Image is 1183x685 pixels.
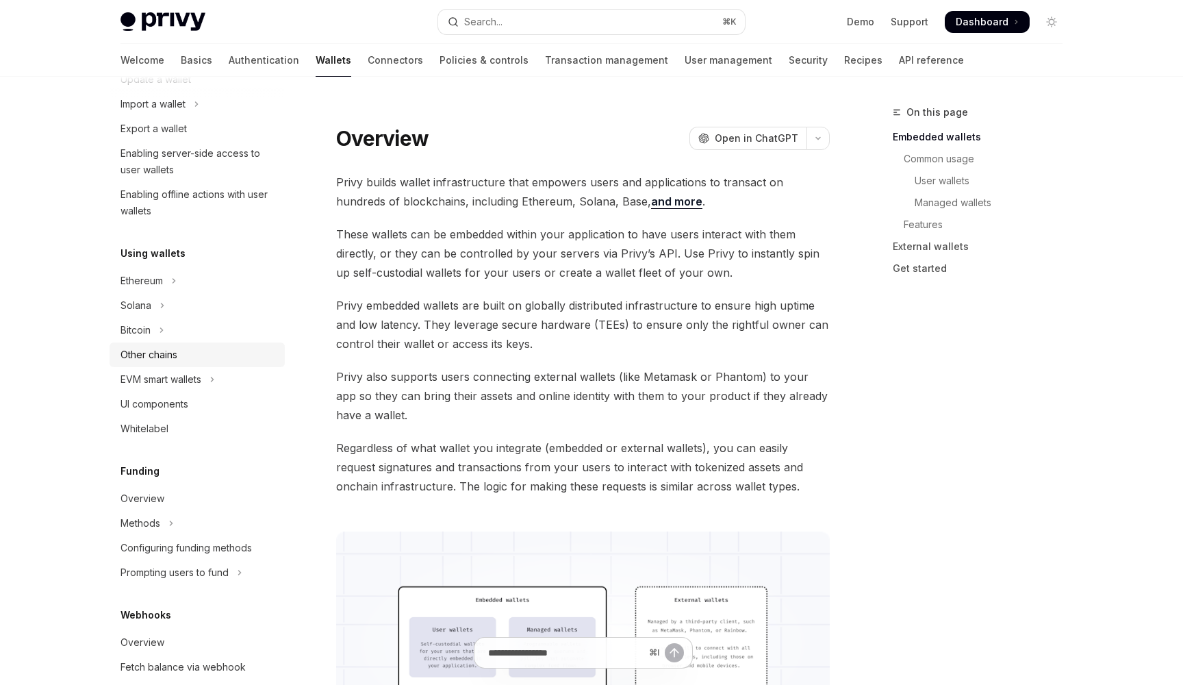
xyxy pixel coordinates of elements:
a: User management [685,44,772,77]
div: Search... [464,14,503,30]
h1: Overview [336,126,429,151]
button: Open search [438,10,745,34]
button: Toggle dark mode [1041,11,1063,33]
span: Regardless of what wallet you integrate (embedded or external wallets), you can easily request si... [336,438,830,496]
span: ⌘ K [722,16,737,27]
a: Export a wallet [110,116,285,141]
div: Configuring funding methods [120,540,252,556]
a: Other chains [110,342,285,367]
button: Toggle Bitcoin section [110,318,285,342]
button: Toggle Import a wallet section [110,92,285,116]
div: Overview [120,490,164,507]
a: Managed wallets [893,192,1073,214]
a: Dashboard [945,11,1030,33]
a: and more [651,195,702,209]
div: Ethereum [120,273,163,289]
a: Connectors [368,44,423,77]
a: Support [891,15,928,29]
div: Enabling offline actions with user wallets [120,186,277,219]
button: Send message [665,643,684,662]
span: Privy builds wallet infrastructure that empowers users and applications to transact on hundreds o... [336,173,830,211]
a: Demo [847,15,874,29]
a: Recipes [844,44,882,77]
a: Enabling offline actions with user wallets [110,182,285,223]
button: Toggle Methods section [110,511,285,536]
h5: Webhooks [120,607,171,623]
a: Policies & controls [440,44,529,77]
div: Fetch balance via webhook [120,659,246,675]
div: Import a wallet [120,96,186,112]
a: Embedded wallets [893,126,1073,148]
div: Methods [120,515,160,532]
a: Configuring funding methods [110,536,285,560]
a: Security [789,44,828,77]
div: UI components [120,396,188,412]
a: API reference [899,44,964,77]
a: Wallets [316,44,351,77]
h5: Funding [120,463,160,480]
img: light logo [120,12,205,32]
div: Whitelabel [120,421,168,437]
button: Open in ChatGPT [689,127,806,150]
span: Open in ChatGPT [715,132,798,145]
span: Privy also supports users connecting external wallets (like Metamask or Phantom) to your app so t... [336,367,830,425]
a: Features [893,214,1073,236]
div: Enabling server-side access to user wallets [120,145,277,178]
button: Toggle EVM smart wallets section [110,367,285,392]
a: UI components [110,392,285,416]
button: Toggle Ethereum section [110,269,285,293]
div: Other chains [120,347,177,363]
a: External wallets [893,236,1073,258]
a: Get started [893,258,1073,279]
a: Basics [181,44,212,77]
a: Overview [110,486,285,511]
a: Whitelabel [110,416,285,441]
div: EVM smart wallets [120,371,201,388]
button: Toggle Prompting users to fund section [110,560,285,585]
a: Fetch balance via webhook [110,655,285,680]
a: User wallets [893,170,1073,192]
a: Authentication [229,44,299,77]
a: Common usage [893,148,1073,170]
span: Dashboard [956,15,1008,29]
span: These wallets can be embedded within your application to have users interact with them directly, ... [336,225,830,282]
input: Ask a question... [488,638,644,668]
a: Enabling server-side access to user wallets [110,141,285,182]
span: On this page [906,104,968,121]
button: Toggle Solana section [110,293,285,318]
div: Export a wallet [120,121,187,137]
h5: Using wallets [120,245,186,262]
span: Privy embedded wallets are built on globally distributed infrastructure to ensure high uptime and... [336,296,830,353]
div: Solana [120,297,151,314]
a: Welcome [120,44,164,77]
a: Transaction management [545,44,668,77]
div: Overview [120,634,164,651]
a: Overview [110,630,285,655]
div: Prompting users to fund [120,564,229,581]
div: Bitcoin [120,322,151,338]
